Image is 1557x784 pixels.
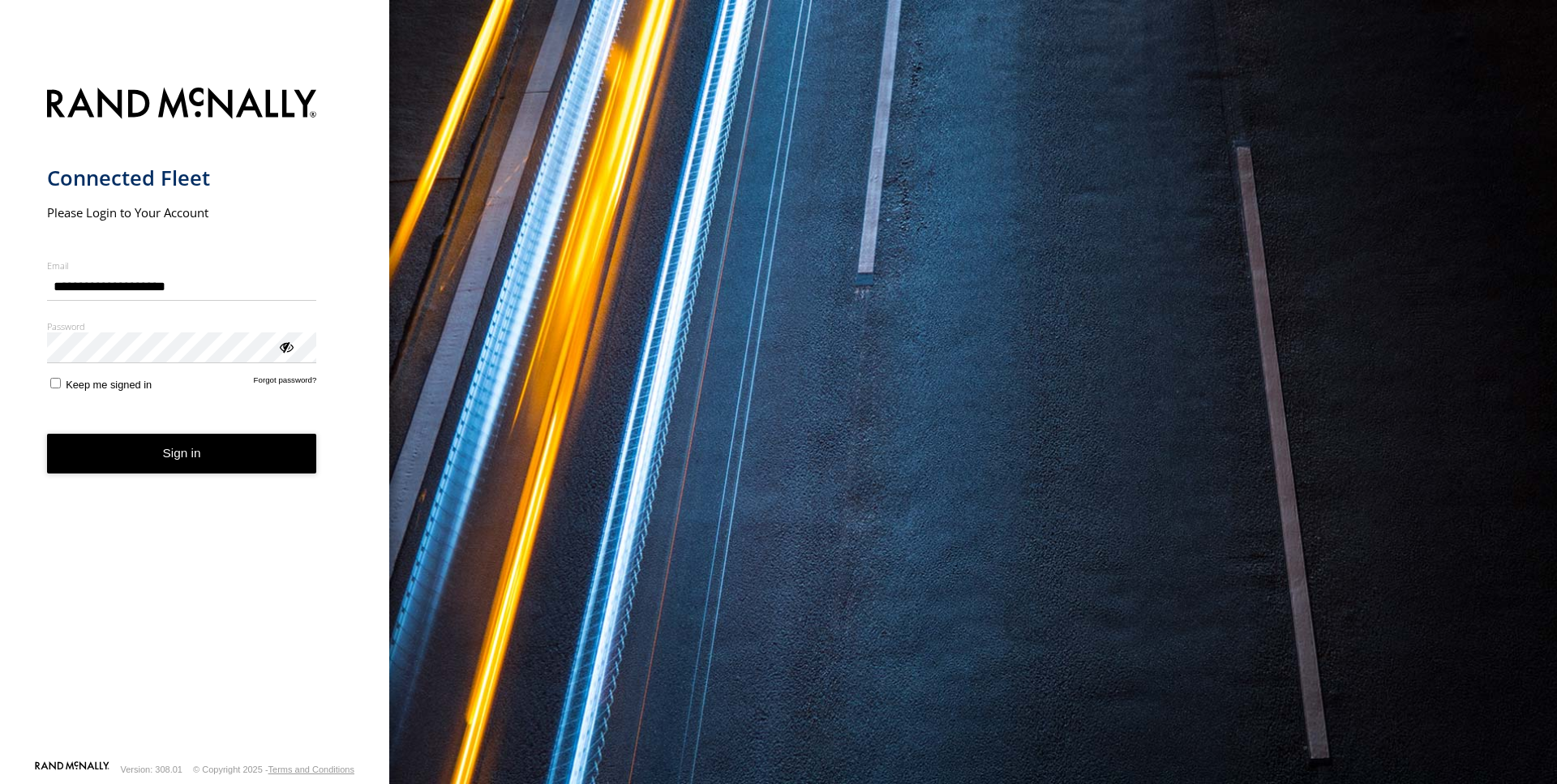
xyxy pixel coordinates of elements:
label: Email [47,259,317,272]
img: Rand McNally [47,84,317,126]
a: Terms and Conditions [268,765,354,774]
label: Password [47,320,317,332]
h1: Connected Fleet [47,165,317,191]
div: ViewPassword [277,338,294,354]
a: Forgot password? [254,375,317,391]
a: Visit our Website [35,761,109,778]
div: © Copyright 2025 - [193,765,354,774]
form: main [47,78,343,760]
span: Keep me signed in [66,379,152,391]
h2: Please Login to Your Account [47,204,317,221]
button: Sign in [47,434,317,473]
input: Keep me signed in [50,378,61,388]
div: Version: 308.01 [121,765,182,774]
